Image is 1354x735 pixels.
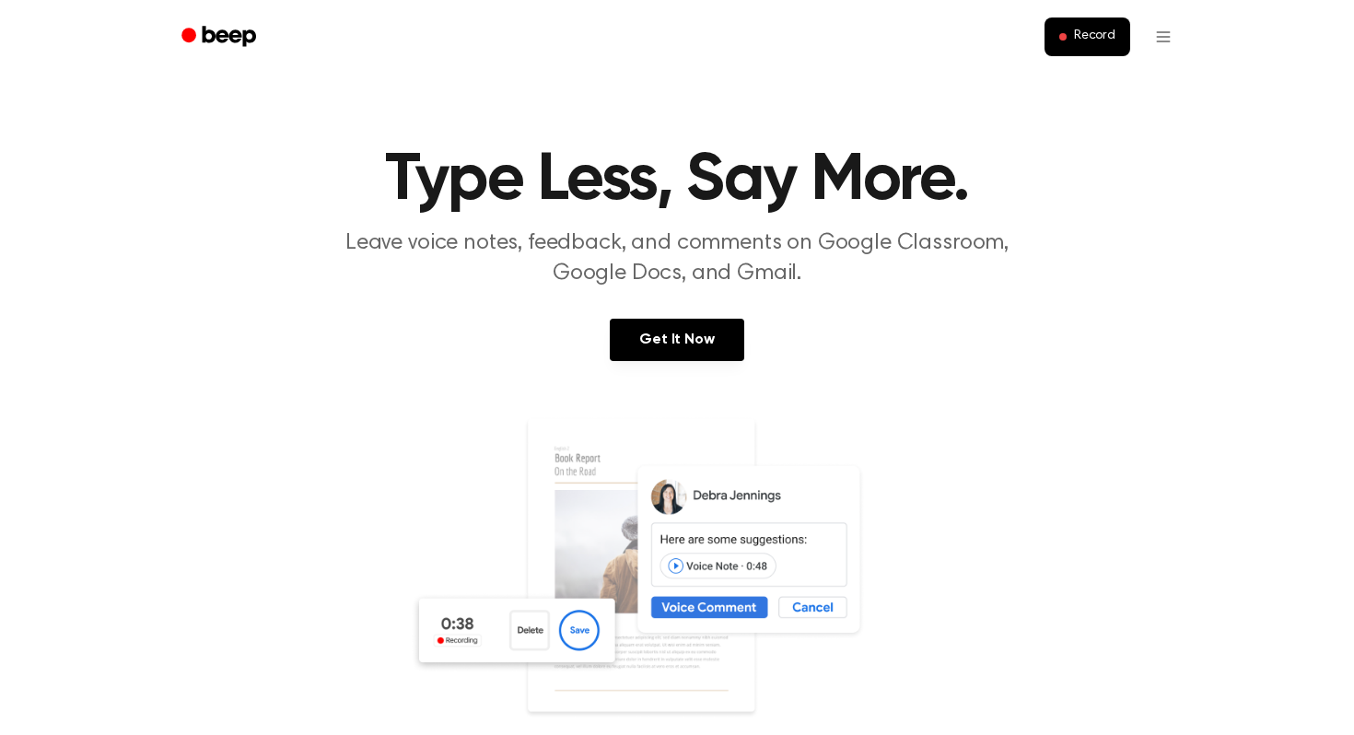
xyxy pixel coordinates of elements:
[1074,29,1115,45] span: Record
[323,228,1031,289] p: Leave voice notes, feedback, and comments on Google Classroom, Google Docs, and Gmail.
[610,319,743,361] a: Get It Now
[1045,17,1130,56] button: Record
[205,147,1149,214] h1: Type Less, Say More.
[169,19,273,55] a: Beep
[1141,15,1185,59] button: Open menu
